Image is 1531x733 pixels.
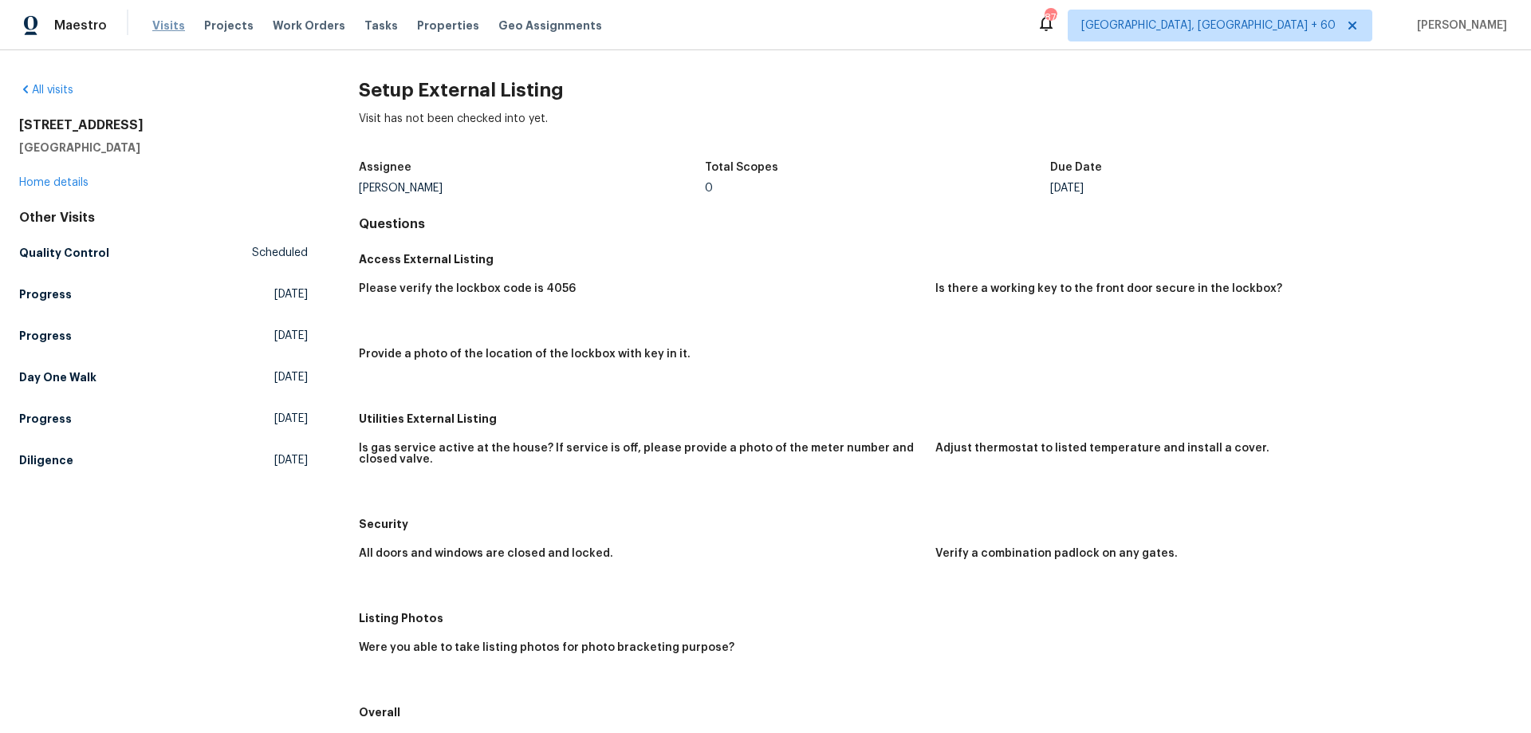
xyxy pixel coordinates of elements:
[274,328,308,344] span: [DATE]
[359,251,1512,267] h5: Access External Listing
[19,363,308,392] a: Day One Walk[DATE]
[705,183,1051,194] div: 0
[417,18,479,33] span: Properties
[19,452,73,468] h5: Diligence
[19,411,72,427] h5: Progress
[1050,162,1102,173] h5: Due Date
[19,245,109,261] h5: Quality Control
[54,18,107,33] span: Maestro
[19,238,308,267] a: Quality ControlScheduled
[359,548,613,559] h5: All doors and windows are closed and locked.
[359,610,1512,626] h5: Listing Photos
[1081,18,1336,33] span: [GEOGRAPHIC_DATA], [GEOGRAPHIC_DATA] + 60
[359,349,691,360] h5: Provide a photo of the location of the lockbox with key in it.
[935,548,1178,559] h5: Verify a combination padlock on any gates.
[1050,183,1396,194] div: [DATE]
[274,286,308,302] span: [DATE]
[359,162,411,173] h5: Assignee
[935,443,1269,454] h5: Adjust thermostat to listed temperature and install a cover.
[359,642,734,653] h5: Were you able to take listing photos for photo bracketing purpose?
[19,321,308,350] a: Progress[DATE]
[364,20,398,31] span: Tasks
[359,704,1512,720] h5: Overall
[274,452,308,468] span: [DATE]
[19,286,72,302] h5: Progress
[19,369,96,385] h5: Day One Walk
[359,411,1512,427] h5: Utilities External Listing
[274,411,308,427] span: [DATE]
[359,216,1512,232] h4: Questions
[19,85,73,96] a: All visits
[935,283,1282,294] h5: Is there a working key to the front door secure in the lockbox?
[359,111,1512,152] div: Visit has not been checked into yet.
[252,245,308,261] span: Scheduled
[204,18,254,33] span: Projects
[359,516,1512,532] h5: Security
[19,446,308,475] a: Diligence[DATE]
[705,162,778,173] h5: Total Scopes
[19,280,308,309] a: Progress[DATE]
[359,82,1512,98] h2: Setup External Listing
[19,117,308,133] h2: [STREET_ADDRESS]
[19,177,89,188] a: Home details
[1411,18,1507,33] span: [PERSON_NAME]
[19,328,72,344] h5: Progress
[19,210,308,226] div: Other Visits
[359,443,923,465] h5: Is gas service active at the house? If service is off, please provide a photo of the meter number...
[273,18,345,33] span: Work Orders
[1045,10,1056,26] div: 876
[152,18,185,33] span: Visits
[19,140,308,156] h5: [GEOGRAPHIC_DATA]
[359,183,705,194] div: [PERSON_NAME]
[359,283,576,294] h5: Please verify the lockbox code is 4056
[498,18,602,33] span: Geo Assignments
[274,369,308,385] span: [DATE]
[19,404,308,433] a: Progress[DATE]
